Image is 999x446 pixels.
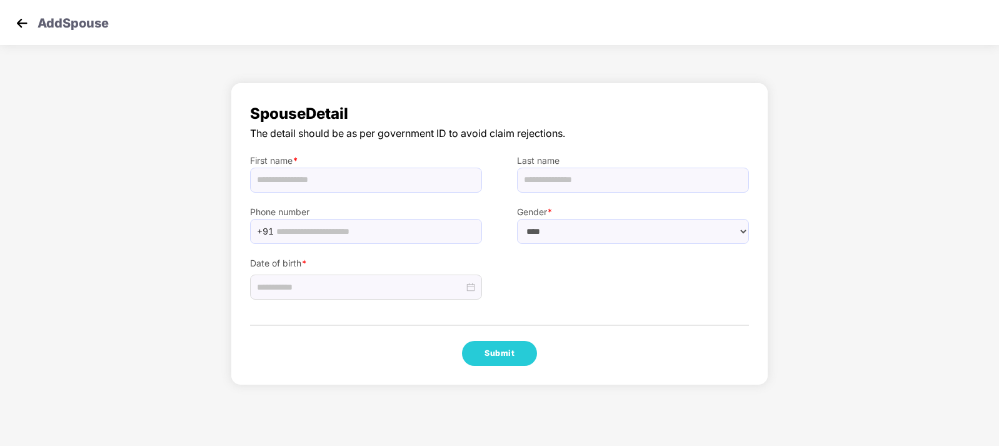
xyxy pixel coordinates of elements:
label: Gender [517,205,749,219]
span: The detail should be as per government ID to avoid claim rejections. [250,126,749,141]
label: First name [250,154,482,168]
button: Submit [462,341,537,366]
span: +91 [257,222,274,241]
img: svg+xml;base64,PHN2ZyB4bWxucz0iaHR0cDovL3d3dy53My5vcmcvMjAwMC9zdmciIHdpZHRoPSIzMCIgaGVpZ2h0PSIzMC... [13,14,31,33]
label: Date of birth [250,256,482,270]
span: Spouse Detail [250,102,749,126]
p: Add Spouse [38,14,109,29]
label: Phone number [250,205,482,219]
label: Last name [517,154,749,168]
